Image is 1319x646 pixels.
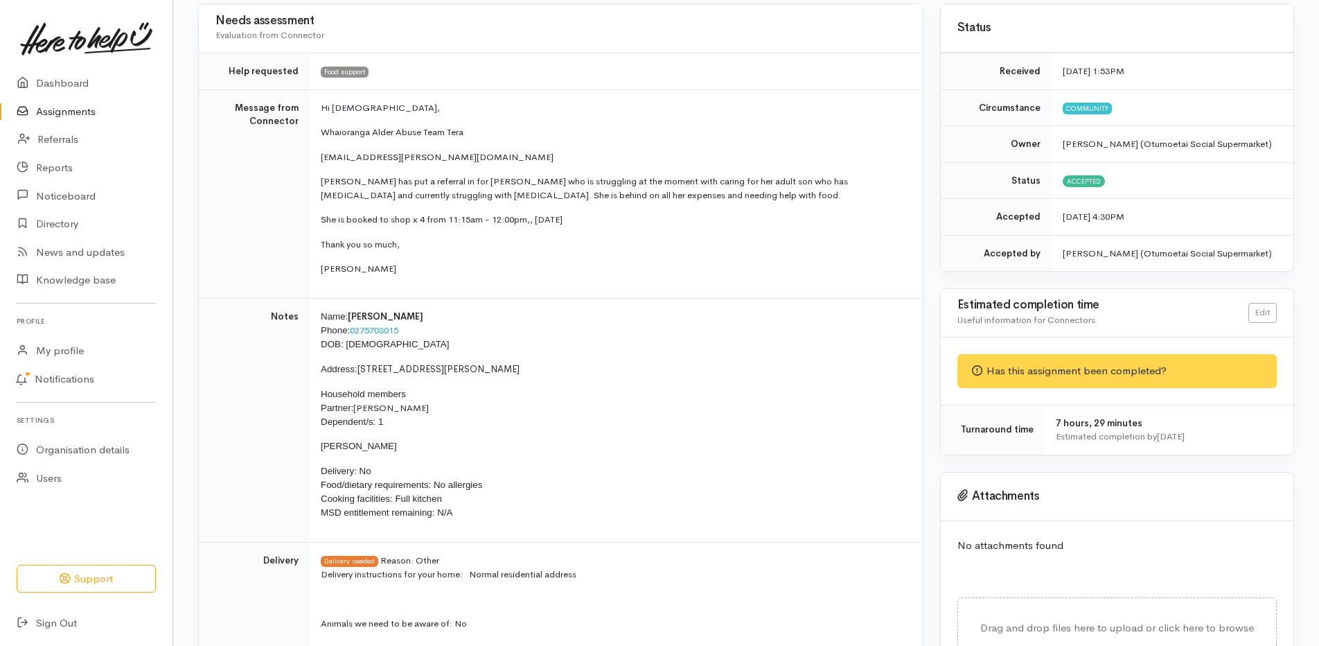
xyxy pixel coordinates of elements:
[941,126,1052,163] td: Owner
[321,67,369,78] span: Food support
[17,565,156,593] button: Support
[941,199,1052,236] td: Accepted
[321,339,449,349] span: DOB: [DEMOGRAPHIC_DATA]
[957,538,1277,554] p: No attachments found
[941,405,1045,455] td: Turnaround time
[1063,138,1272,150] span: [PERSON_NAME] (Otumoetai Social Supermarket)
[321,262,906,276] p: [PERSON_NAME]
[1063,211,1124,222] time: [DATE] 4:30PM
[321,617,906,631] p: Animals we need to be aware of: No
[17,312,156,331] h6: Profile
[321,175,906,202] p: [PERSON_NAME] has put a referral in for [PERSON_NAME] who is struggling at the moment with caring...
[321,387,906,429] p: [PERSON_NAME]
[357,363,520,375] span: [STREET_ADDRESS][PERSON_NAME]
[957,354,1277,388] div: Has this assignment been completed?
[321,568,906,582] p: Delivery instructions for your home: Normal residential address
[957,489,1277,503] h3: Attachments
[321,389,406,413] span: Household members Partner:
[1056,430,1277,444] div: Estimated completion by
[348,311,423,322] span: [PERSON_NAME]
[941,89,1052,126] td: Circumstance
[321,441,397,451] span: [PERSON_NAME]
[199,53,310,90] td: Help requested
[199,89,310,298] td: Message from Connector
[957,314,1095,326] span: Useful information for Connectors
[321,364,357,374] span: Address:
[1063,65,1124,77] time: [DATE] 1:53PM
[199,298,310,543] td: Notes
[1063,175,1105,186] span: Accepted
[321,101,906,115] p: Hi [DEMOGRAPHIC_DATA],
[321,125,906,139] p: Whaioranga Alder Abuse Team Tera
[321,417,383,427] span: Dependent/s: 1
[1052,235,1293,271] td: [PERSON_NAME] (Otumoetai Social Supermarket)
[941,162,1052,199] td: Status
[215,15,906,28] h3: Needs assessment
[321,556,378,567] span: Delivery needed
[957,21,1277,35] h3: Status
[941,53,1052,90] td: Received
[380,555,439,566] span: Reason: Other
[941,235,1052,271] td: Accepted by
[980,621,1254,634] span: Drag and drop files here to upload or click here to browse
[1056,417,1142,429] span: 7 hours, 29 minutes
[1063,103,1112,114] span: Community
[957,299,1248,312] h3: Estimated completion time
[321,238,906,252] p: Thank you so much,
[321,213,906,227] p: She is booked to shop x 4 from 11:15am - 12:00pm,, [DATE]
[17,411,156,430] h6: Settings
[321,311,348,322] span: Name:
[321,466,482,518] span: Delivery: No Food/dietary requirements: No allergies Cooking facilities: Full kitchen MSD entitle...
[321,150,906,164] p: [EMAIL_ADDRESS][PERSON_NAME][DOMAIN_NAME]
[1157,430,1185,442] time: [DATE]
[321,325,350,335] span: Phone:
[350,324,398,336] a: 0275703015
[215,29,324,41] span: Evaluation from Connector
[1248,303,1277,323] a: Edit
